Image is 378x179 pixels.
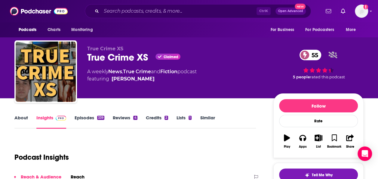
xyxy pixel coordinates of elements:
button: Open AdvancedNew [275,8,306,15]
a: Credits2 [146,115,168,129]
span: Open Advanced [278,10,303,13]
a: Reviews4 [113,115,137,129]
a: News [108,69,122,74]
button: Share [342,130,358,152]
span: featuring [87,75,197,83]
svg: Add a profile image [363,5,368,9]
div: 4 [133,116,137,120]
button: Bookmark [326,130,342,152]
span: More [346,26,356,34]
button: open menu [266,24,302,36]
span: Logged in as SusanHershberg [355,5,368,18]
a: InsightsPodchaser Pro [36,115,66,129]
div: Share [346,145,354,149]
span: Ctrl K [257,7,271,15]
span: and [151,69,160,74]
button: open menu [67,24,100,36]
h1: Podcast Insights [14,153,69,162]
input: Search podcasts, credits, & more... [101,6,257,16]
div: Open Intercom Messenger [358,146,372,161]
div: A weekly podcast [87,68,197,83]
span: Podcasts [19,26,36,34]
button: open menu [342,24,364,36]
div: 2 [164,116,168,120]
button: List [311,130,326,152]
button: Play [279,130,295,152]
div: 1 [189,116,192,120]
span: For Podcasters [305,26,334,34]
button: Follow [279,99,358,112]
div: Apps [299,145,307,149]
a: Fiction [160,69,177,74]
span: rated this podcast [310,75,345,79]
a: Charts [44,24,64,36]
a: Similar [200,115,215,129]
a: True Crime [123,69,151,74]
img: Podchaser Pro [56,116,66,121]
span: Charts [48,26,60,34]
a: Episodes339 [75,115,104,129]
span: 5 people [293,75,310,79]
div: List [316,145,321,149]
span: Claimed [163,55,178,58]
img: Podchaser - Follow, Share and Rate Podcasts [10,5,68,17]
div: Rate [279,115,358,127]
span: True Crime XS [87,46,123,52]
div: 55 5 peoplerated this podcast [273,46,364,83]
a: Show notifications dropdown [323,6,333,16]
div: Bookmark [327,145,341,149]
span: 55 [306,50,321,60]
a: 55 [300,50,321,60]
img: True Crime XS [16,42,76,102]
span: Tell Me Why [312,173,333,177]
span: , [122,69,123,74]
button: open menu [14,24,44,36]
a: Lists1 [177,115,192,129]
button: open menu [301,24,343,36]
button: Show profile menu [355,5,368,18]
img: User Profile [355,5,368,18]
span: New [295,4,306,9]
span: Monitoring [71,26,93,34]
a: About [14,115,28,129]
div: Play [284,145,290,149]
div: 339 [97,116,104,120]
img: tell me why sparkle [305,173,309,177]
div: Search podcasts, credits, & more... [85,4,311,18]
a: [PERSON_NAME] [112,75,155,83]
a: Show notifications dropdown [338,6,348,16]
button: Apps [295,130,310,152]
span: For Business [270,26,294,34]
